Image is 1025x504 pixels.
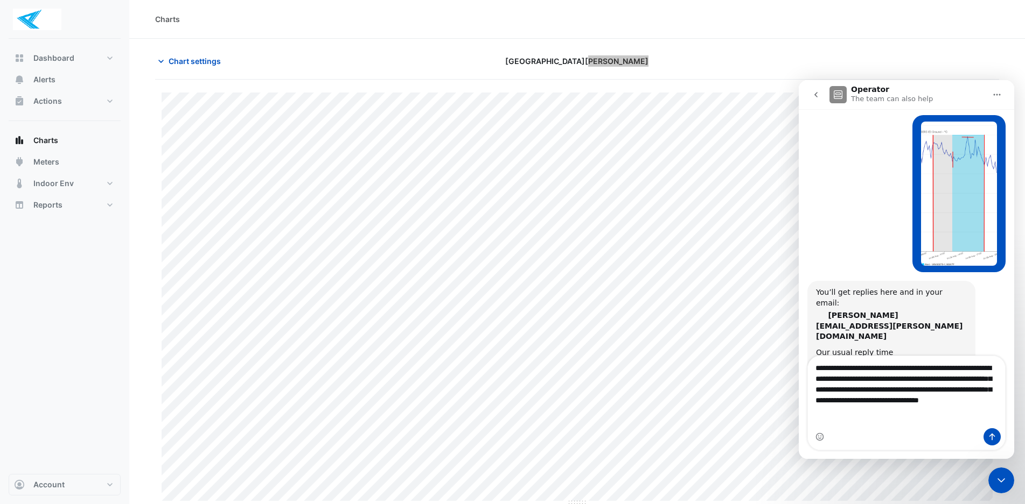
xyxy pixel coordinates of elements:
span: Alerts [33,74,55,85]
button: Alerts [9,69,121,90]
app-icon: Meters [14,157,25,167]
span: Account [33,479,65,490]
button: Reports [9,194,121,216]
span: Actions [33,96,62,107]
iframe: Intercom live chat [988,467,1014,493]
button: Chart settings [155,52,228,70]
app-icon: Reports [14,200,25,210]
span: Charts [33,135,58,146]
button: Indoor Env [9,173,121,194]
span: [GEOGRAPHIC_DATA][PERSON_NAME] [505,55,649,67]
app-icon: Alerts [14,74,25,85]
button: Account [9,474,121,495]
app-icon: Charts [14,135,25,146]
iframe: Intercom live chat [799,80,1014,459]
span: Chart settings [169,55,221,67]
app-icon: Indoor Env [14,178,25,189]
span: Reports [33,200,62,210]
span: Indoor Env [33,178,74,189]
button: Meters [9,151,121,173]
button: Dashboard [9,47,121,69]
span: Meters [33,157,59,167]
div: Charts [155,13,180,25]
img: Company Logo [13,9,61,30]
span: Dashboard [33,53,74,63]
button: Actions [9,90,121,112]
button: Charts [9,130,121,151]
app-icon: Actions [14,96,25,107]
app-icon: Dashboard [14,53,25,63]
